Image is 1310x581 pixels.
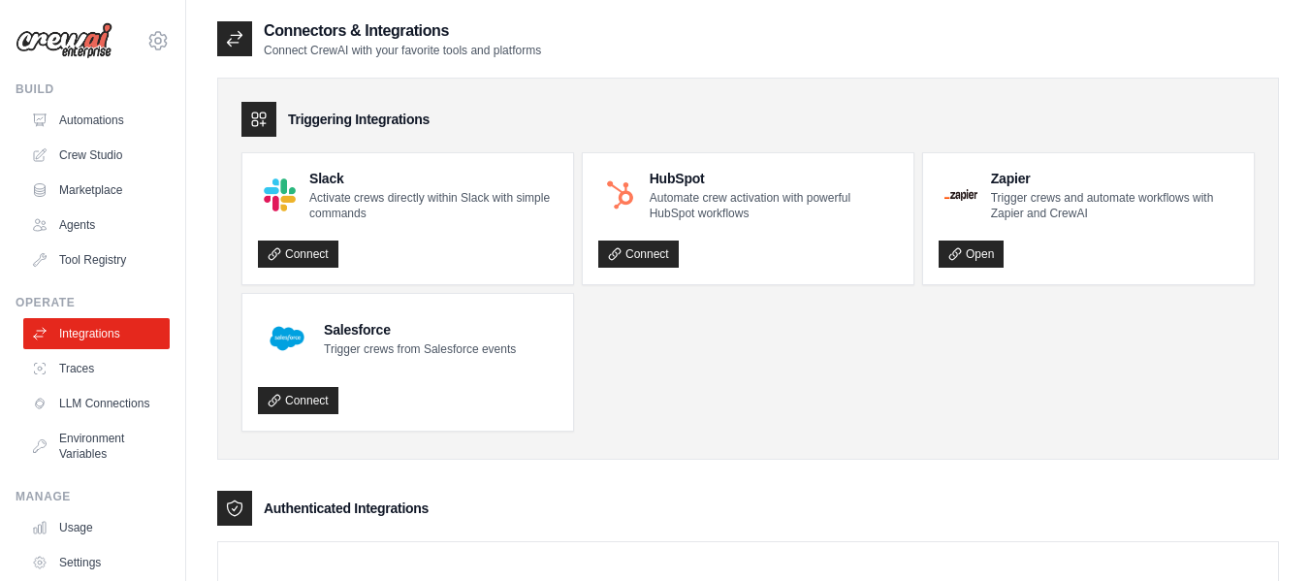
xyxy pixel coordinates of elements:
p: Automate crew activation with powerful HubSpot workflows [650,190,898,221]
h3: Triggering Integrations [288,110,430,129]
a: Open [939,241,1004,268]
h4: Slack [309,169,558,188]
img: Logo [16,22,112,59]
h4: Zapier [991,169,1238,188]
div: Operate [16,295,170,310]
h4: HubSpot [650,169,898,188]
a: Integrations [23,318,170,349]
h4: Salesforce [324,320,516,339]
a: Agents [23,210,170,241]
a: Connect [258,241,338,268]
h3: Authenticated Integrations [264,499,429,518]
a: LLM Connections [23,388,170,419]
img: HubSpot Logo [604,179,636,211]
img: Slack Logo [264,178,296,210]
a: Traces [23,353,170,384]
p: Connect CrewAI with your favorite tools and platforms [264,43,541,58]
a: Marketplace [23,175,170,206]
p: Trigger crews from Salesforce events [324,341,516,357]
a: Connect [598,241,679,268]
a: Usage [23,512,170,543]
div: Manage [16,489,170,504]
p: Trigger crews and automate workflows with Zapier and CrewAI [991,190,1238,221]
div: Build [16,81,170,97]
a: Tool Registry [23,244,170,275]
img: Salesforce Logo [264,315,310,362]
a: Settings [23,547,170,578]
a: Environment Variables [23,423,170,469]
img: Zapier Logo [944,189,977,201]
h2: Connectors & Integrations [264,19,541,43]
a: Crew Studio [23,140,170,171]
a: Automations [23,105,170,136]
a: Connect [258,387,338,414]
p: Activate crews directly within Slack with simple commands [309,190,558,221]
